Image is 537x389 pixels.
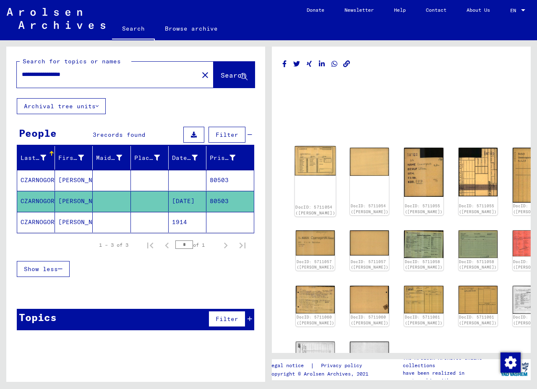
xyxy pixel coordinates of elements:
[216,131,238,138] span: Filter
[17,212,55,232] mat-cell: CZARNOGORSKI
[23,57,121,65] mat-label: Search for topics or names
[17,261,70,277] button: Show less
[403,354,498,369] p: The Arolsen Archives online collections
[459,148,498,196] img: 002.jpg
[510,8,519,13] span: EN
[280,59,289,69] button: Share on Facebook
[134,154,160,162] div: Place of Birth
[93,131,96,138] span: 3
[296,342,335,369] img: 001.jpg
[169,191,206,211] mat-cell: [DATE]
[206,170,254,191] mat-cell: 80503
[501,352,521,373] img: Change consent
[206,191,254,211] mat-cell: 80503
[405,315,443,325] a: DocID: 5711061 ([PERSON_NAME])
[169,212,206,232] mat-cell: 1914
[330,59,339,69] button: Share on WhatsApp
[268,370,372,378] p: Copyright © Arolsen Archives, 2021
[459,230,498,258] img: 002.jpg
[342,59,351,69] button: Copy link
[268,361,372,370] div: |
[296,286,335,313] img: 001.jpg
[58,154,84,162] div: First Name
[21,154,46,162] div: Last Name
[350,342,389,369] img: 002.jpg
[296,230,335,256] img: 001.jpg
[297,315,334,325] a: DocID: 5711060 ([PERSON_NAME])
[7,8,105,29] img: Arolsen_neg.svg
[172,151,208,164] div: Date of Birth
[93,146,130,170] mat-header-cell: Maiden Name
[404,286,443,313] img: 001.jpg
[159,237,175,253] button: Previous page
[99,241,128,249] div: 1 – 3 of 3
[58,151,94,164] div: First Name
[200,70,210,80] mat-icon: close
[405,204,443,214] a: DocID: 5711055 ([PERSON_NAME])
[172,154,198,162] div: Date of Birth
[142,237,159,253] button: First page
[55,191,93,211] mat-cell: [PERSON_NAME]
[19,310,57,325] div: Topics
[297,259,334,270] a: DocID: 5711057 ([PERSON_NAME])
[55,212,93,232] mat-cell: [PERSON_NAME]
[209,127,245,143] button: Filter
[17,170,55,191] mat-cell: CZARNOGORSKI
[155,18,228,39] a: Browse archive
[210,151,246,164] div: Prisoner #
[234,237,251,253] button: Last page
[96,151,132,164] div: Maiden Name
[459,259,497,270] a: DocID: 5711058 ([PERSON_NAME])
[499,359,530,380] img: yv_logo.png
[24,265,58,273] span: Show less
[268,361,310,370] a: Legal notice
[350,148,389,175] img: 002.jpg
[295,205,335,216] a: DocID: 5711054 ([PERSON_NAME])
[134,151,170,164] div: Place of Birth
[169,146,206,170] mat-header-cell: Date of Birth
[459,315,497,325] a: DocID: 5711061 ([PERSON_NAME])
[404,230,443,258] img: 001.jpg
[350,230,389,256] img: 002.jpg
[206,146,254,170] mat-header-cell: Prisoner #
[295,146,336,175] img: 001.jpg
[351,315,388,325] a: DocID: 5711060 ([PERSON_NAME])
[55,170,93,191] mat-cell: [PERSON_NAME]
[210,154,235,162] div: Prisoner #
[318,59,326,69] button: Share on LinkedIn
[351,259,388,270] a: DocID: 5711057 ([PERSON_NAME])
[314,361,372,370] a: Privacy policy
[197,66,214,83] button: Clear
[214,62,255,88] button: Search
[221,71,246,79] span: Search
[175,241,217,249] div: of 1
[96,131,146,138] span: records found
[17,98,106,114] button: Archival tree units
[217,237,234,253] button: Next page
[17,146,55,170] mat-header-cell: Last Name
[305,59,314,69] button: Share on Xing
[403,369,498,384] p: have been realized in partnership with
[96,154,122,162] div: Maiden Name
[21,151,57,164] div: Last Name
[209,311,245,327] button: Filter
[55,146,93,170] mat-header-cell: First Name
[112,18,155,40] a: Search
[19,125,57,141] div: People
[350,286,389,313] img: 002.jpg
[459,204,497,214] a: DocID: 5711055 ([PERSON_NAME])
[459,286,498,314] img: 002.jpg
[292,59,301,69] button: Share on Twitter
[351,204,388,214] a: DocID: 5711054 ([PERSON_NAME])
[405,259,443,270] a: DocID: 5711058 ([PERSON_NAME])
[17,191,55,211] mat-cell: CZARNOGORSKI
[216,315,238,323] span: Filter
[404,148,443,197] img: 001.jpg
[131,146,169,170] mat-header-cell: Place of Birth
